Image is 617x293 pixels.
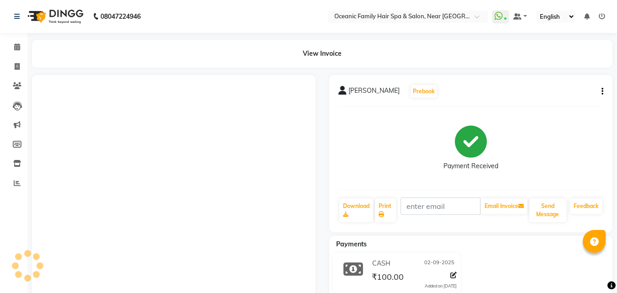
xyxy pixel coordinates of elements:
[570,198,602,214] a: Feedback
[529,198,566,222] button: Send Message
[481,198,527,214] button: Email Invoice
[339,198,373,222] a: Download
[411,85,437,98] button: Prebook
[336,240,367,248] span: Payments
[424,259,454,268] span: 02-09-2025
[32,40,612,68] div: View Invoice
[401,197,480,215] input: enter email
[23,4,86,29] img: logo
[375,198,396,222] a: Print
[100,4,141,29] b: 08047224946
[425,283,457,289] div: Added on [DATE]
[443,161,498,171] div: Payment Received
[372,259,390,268] span: CASH
[348,86,400,99] span: [PERSON_NAME]
[372,272,404,284] span: ₹100.00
